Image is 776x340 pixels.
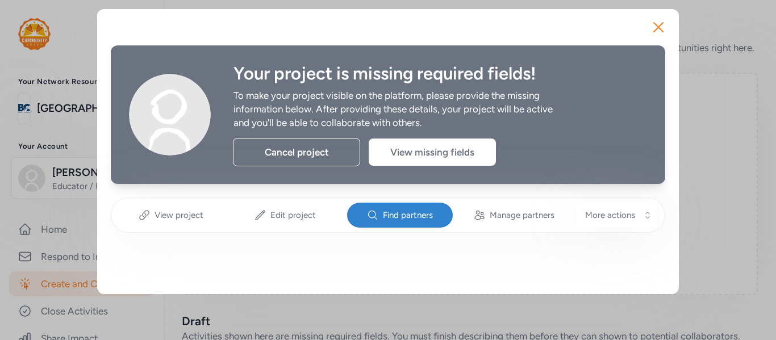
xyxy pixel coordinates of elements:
[233,89,561,129] div: To make your project visible on the platform, please provide the missing information below. After...
[490,209,554,221] span: Manage partners
[369,138,496,166] div: View missing fields
[576,203,658,228] button: More actions
[129,74,211,156] img: Avatar
[585,209,635,221] span: More actions
[233,138,360,166] div: Cancel project
[383,209,433,221] span: Find partners
[155,209,203,221] span: View project
[233,64,647,84] div: Your project is missing required fields!
[270,209,316,221] span: Edit project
